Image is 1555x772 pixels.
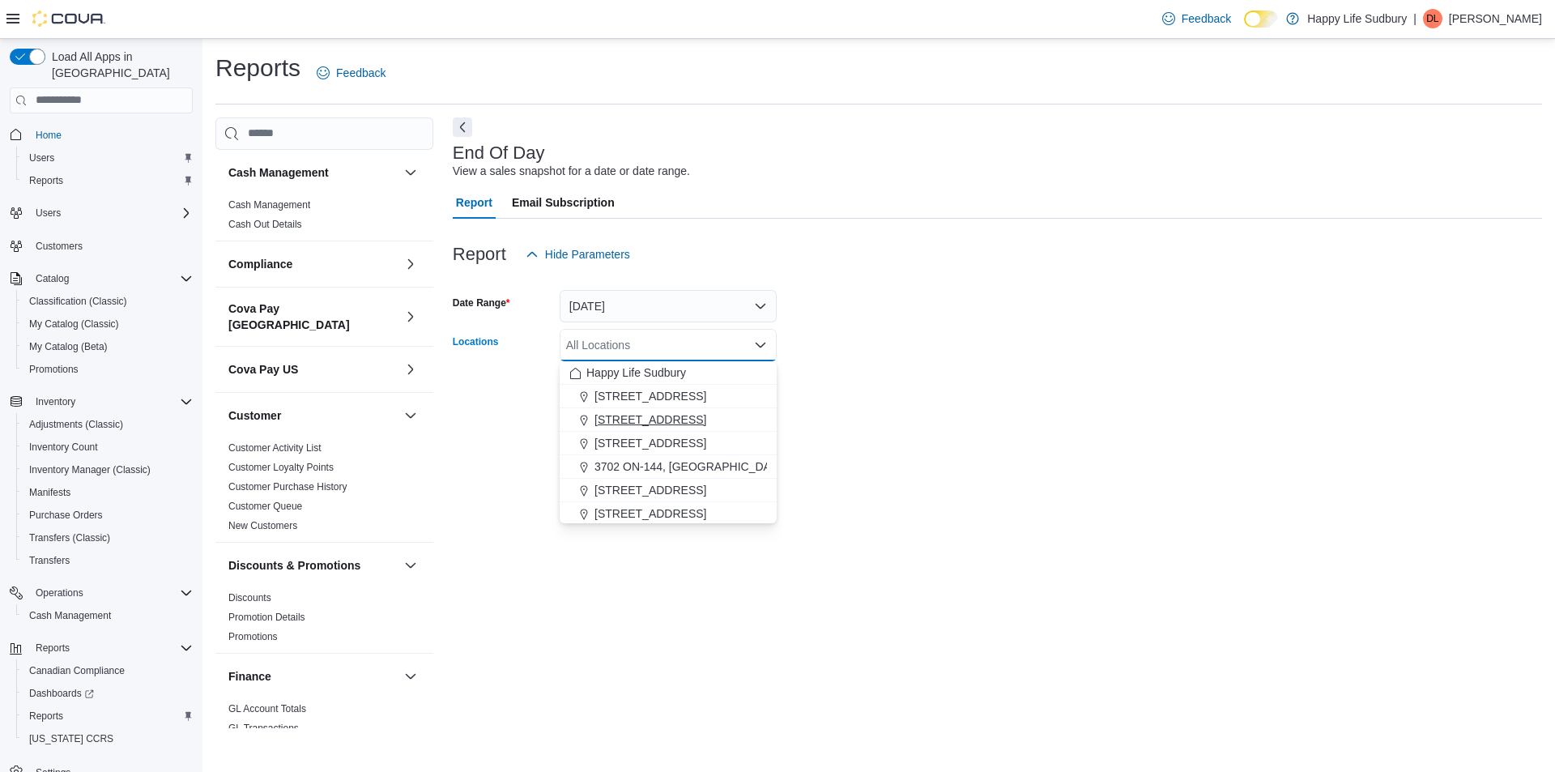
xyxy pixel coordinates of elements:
[32,11,105,27] img: Cova
[16,682,199,705] a: Dashboards
[228,407,281,424] h3: Customer
[23,171,70,190] a: Reports
[401,163,420,182] button: Cash Management
[36,272,69,285] span: Catalog
[23,551,193,570] span: Transfers
[23,292,134,311] a: Classification (Classic)
[228,218,302,231] span: Cash Out Details
[1413,9,1417,28] p: |
[29,340,108,353] span: My Catalog (Beta)
[228,723,299,734] a: GL Transactions
[401,254,420,274] button: Compliance
[29,638,193,658] span: Reports
[23,415,130,434] a: Adjustments (Classic)
[1307,9,1407,28] p: Happy Life Sudbury
[1449,9,1542,28] p: [PERSON_NAME]
[560,361,777,549] div: Choose from the following options
[23,171,193,190] span: Reports
[29,392,193,412] span: Inventory
[215,195,433,241] div: Cash Management
[1182,11,1231,27] span: Feedback
[228,219,302,230] a: Cash Out Details
[228,198,310,211] span: Cash Management
[23,314,193,334] span: My Catalog (Classic)
[560,432,777,455] button: [STREET_ADDRESS]
[29,203,193,223] span: Users
[456,186,492,219] span: Report
[23,483,193,502] span: Manifests
[453,296,510,309] label: Date Range
[23,337,114,356] a: My Catalog (Beta)
[512,186,615,219] span: Email Subscription
[45,49,193,81] span: Load All Apps in [GEOGRAPHIC_DATA]
[519,238,637,271] button: Hide Parameters
[29,236,193,256] span: Customers
[23,729,120,749] a: [US_STATE] CCRS
[1244,11,1278,28] input: Dark Mode
[228,164,329,181] h3: Cash Management
[560,408,777,432] button: [STREET_ADDRESS]
[29,486,70,499] span: Manifests
[401,307,420,326] button: Cova Pay [GEOGRAPHIC_DATA]
[560,385,777,408] button: [STREET_ADDRESS]
[594,435,706,451] span: [STREET_ADDRESS]
[23,314,126,334] a: My Catalog (Classic)
[29,509,103,522] span: Purchase Orders
[310,57,392,89] a: Feedback
[29,441,98,454] span: Inventory Count
[336,65,386,81] span: Feedback
[3,390,199,413] button: Inventory
[29,583,90,603] button: Operations
[29,687,94,700] span: Dashboards
[23,460,157,480] a: Inventory Manager (Classic)
[228,668,271,685] h3: Finance
[594,482,706,498] span: [STREET_ADDRESS]
[16,313,199,335] button: My Catalog (Classic)
[23,606,193,625] span: Cash Management
[23,360,85,379] a: Promotions
[215,699,433,744] div: Finance
[16,169,199,192] button: Reports
[23,483,77,502] a: Manifests
[215,52,300,84] h1: Reports
[560,479,777,502] button: [STREET_ADDRESS]
[228,481,347,493] a: Customer Purchase History
[560,455,777,479] button: 3702 ON-144, [GEOGRAPHIC_DATA]
[29,583,193,603] span: Operations
[29,203,67,223] button: Users
[23,292,193,311] span: Classification (Classic)
[36,207,61,220] span: Users
[3,202,199,224] button: Users
[29,125,193,145] span: Home
[453,335,499,348] label: Locations
[560,361,777,385] button: Happy Life Sudbury
[36,129,62,142] span: Home
[23,148,193,168] span: Users
[3,234,199,258] button: Customers
[545,246,630,262] span: Hide Parameters
[16,727,199,750] button: [US_STATE] CCRS
[3,637,199,659] button: Reports
[560,290,777,322] button: [DATE]
[228,256,292,272] h3: Compliance
[228,668,398,685] button: Finance
[29,732,113,745] span: [US_STATE] CCRS
[29,126,68,145] a: Home
[23,505,193,525] span: Purchase Orders
[228,461,334,474] span: Customer Loyalty Points
[23,437,104,457] a: Inventory Count
[23,360,193,379] span: Promotions
[23,528,193,548] span: Transfers (Classic)
[228,592,271,604] a: Discounts
[23,706,193,726] span: Reports
[228,519,297,532] span: New Customers
[16,358,199,381] button: Promotions
[1156,2,1238,35] a: Feedback
[23,661,193,680] span: Canadian Compliance
[228,301,398,333] button: Cova Pay [GEOGRAPHIC_DATA]
[228,256,398,272] button: Compliance
[228,591,271,604] span: Discounts
[36,395,75,408] span: Inventory
[23,337,193,356] span: My Catalog (Beta)
[16,604,199,627] button: Cash Management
